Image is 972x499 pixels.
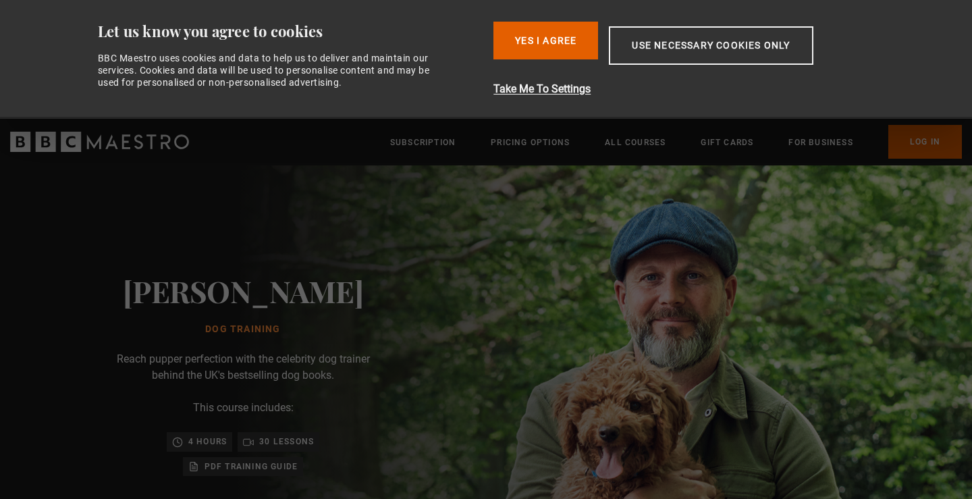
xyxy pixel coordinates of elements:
[98,52,445,89] div: BBC Maestro uses cookies and data to help us to deliver and maintain our services. Cookies and da...
[188,435,227,448] p: 4 hours
[609,26,813,65] button: Use necessary cookies only
[788,136,853,149] a: For business
[108,351,378,384] p: Reach pupper perfection with the celebrity dog trainer behind the UK's bestselling dog books.
[493,22,598,59] button: Yes I Agree
[605,136,666,149] a: All Courses
[193,400,294,416] p: This course includes:
[98,22,483,41] div: Let us know you agree to cookies
[123,324,364,335] h1: Dog Training
[10,132,189,152] svg: BBC Maestro
[888,125,962,159] a: Log In
[493,81,884,97] button: Take Me To Settings
[123,273,364,308] h2: [PERSON_NAME]
[701,136,753,149] a: Gift Cards
[491,136,570,149] a: Pricing Options
[390,136,456,149] a: Subscription
[390,125,962,159] nav: Primary
[259,435,314,448] p: 30 lessons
